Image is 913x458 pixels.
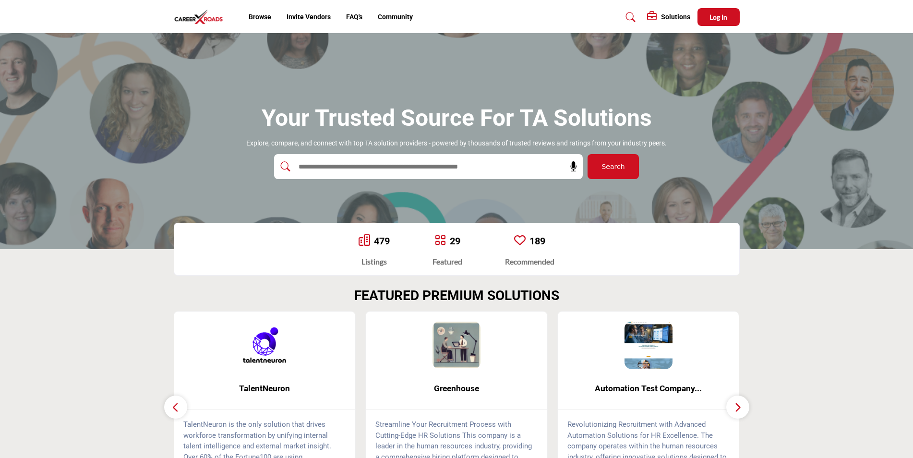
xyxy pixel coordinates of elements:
h5: Solutions [661,12,690,21]
img: TalentNeuron [240,321,288,369]
img: Greenhouse [432,321,481,369]
span: Automation Test Company... [572,382,725,395]
span: TalentNeuron [188,382,341,395]
b: Automation Test Company 20 [572,376,725,401]
a: 189 [529,235,545,247]
a: Community [378,13,413,21]
a: 479 [374,235,390,247]
button: Search [588,154,639,179]
a: FAQ's [346,13,362,21]
a: 29 [450,235,460,247]
a: TalentNeuron [174,376,355,401]
span: Search [601,162,625,172]
a: Go to Featured [434,234,446,248]
button: Log In [697,8,740,26]
a: Greenhouse [366,376,547,401]
div: Listings [359,256,390,267]
p: Explore, compare, and connect with top TA solution providers - powered by thousands of trusted re... [246,139,667,148]
a: Invite Vendors [287,13,331,21]
a: Search [616,10,642,25]
h2: FEATURED PREMIUM SOLUTIONS [354,288,559,304]
div: Featured [432,256,462,267]
div: Solutions [647,12,690,23]
span: Greenhouse [380,382,533,395]
a: Browse [249,13,271,21]
div: Recommended [505,256,554,267]
img: Automation Test Company 20 [625,321,673,369]
img: Site Logo [174,9,228,25]
h1: Your Trusted Source for TA Solutions [262,103,652,133]
b: Greenhouse [380,376,533,401]
span: Log In [709,13,727,21]
a: Go to Recommended [514,234,526,248]
a: Automation Test Company... [558,376,739,401]
b: TalentNeuron [188,376,341,401]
